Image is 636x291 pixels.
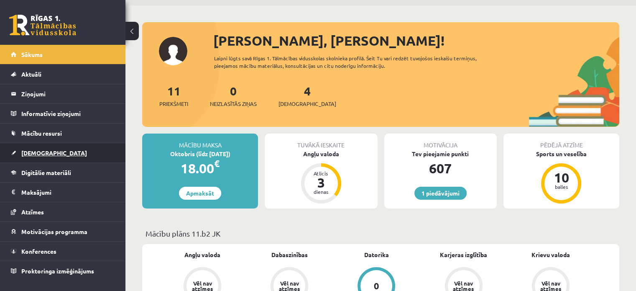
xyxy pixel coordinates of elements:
[11,242,115,261] a: Konferences
[278,83,336,108] a: 4[DEMOGRAPHIC_DATA]
[309,171,334,176] div: Atlicis
[146,228,616,239] p: Mācību plāns 11.b2 JK
[265,149,377,205] a: Angļu valoda Atlicis 3 dienas
[384,158,497,178] div: 607
[21,267,94,275] span: Proktoringa izmēģinājums
[11,183,115,202] a: Maksājumi
[142,158,258,178] div: 18.00
[278,100,336,108] span: [DEMOGRAPHIC_DATA]
[21,104,115,123] legend: Informatīvie ziņojumi
[21,70,41,78] span: Aktuāli
[21,51,43,58] span: Sākums
[440,250,487,259] a: Karjeras izglītība
[213,31,619,51] div: [PERSON_NAME], [PERSON_NAME]!
[531,250,570,259] a: Krievu valoda
[11,104,115,123] a: Informatīvie ziņojumi
[503,149,619,158] div: Sports un veselība
[184,250,220,259] a: Angļu valoda
[159,83,188,108] a: 11Priekšmeti
[21,84,115,103] legend: Ziņojumi
[21,149,87,157] span: [DEMOGRAPHIC_DATA]
[21,183,115,202] legend: Maksājumi
[11,64,115,84] a: Aktuāli
[21,208,44,216] span: Atzīmes
[11,124,115,143] a: Mācību resursi
[9,15,76,36] a: Rīgas 1. Tālmācības vidusskola
[265,134,377,149] div: Tuvākā ieskaite
[214,157,220,170] span: €
[210,83,257,108] a: 0Neizlasītās ziņas
[309,176,334,189] div: 3
[142,149,258,158] div: Oktobris (līdz [DATE])
[21,169,71,176] span: Digitālie materiāli
[21,247,56,255] span: Konferences
[11,84,115,103] a: Ziņojumi
[384,149,497,158] div: Tev pieejamie punkti
[159,100,188,108] span: Priekšmeti
[210,100,257,108] span: Neizlasītās ziņas
[214,54,501,70] div: Laipni lūgts savā Rīgas 1. Tālmācības vidusskolas skolnieka profilā. Šeit Tu vari redzēt tuvojošo...
[271,250,308,259] a: Dabaszinības
[11,222,115,241] a: Motivācijas programma
[21,228,87,235] span: Motivācijas programma
[503,149,619,205] a: Sports un veselība 10 balles
[11,45,115,64] a: Sākums
[364,250,389,259] a: Datorika
[265,149,377,158] div: Angļu valoda
[11,202,115,221] a: Atzīmes
[549,171,574,184] div: 10
[179,187,221,200] a: Apmaksāt
[11,143,115,162] a: [DEMOGRAPHIC_DATA]
[549,184,574,189] div: balles
[384,134,497,149] div: Motivācija
[503,134,619,149] div: Pēdējā atzīme
[374,281,379,291] div: 0
[142,134,258,149] div: Mācību maksa
[21,129,62,137] span: Mācību resursi
[11,261,115,281] a: Proktoringa izmēģinājums
[309,189,334,194] div: dienas
[414,187,467,200] a: 1 piedāvājumi
[11,163,115,182] a: Digitālie materiāli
